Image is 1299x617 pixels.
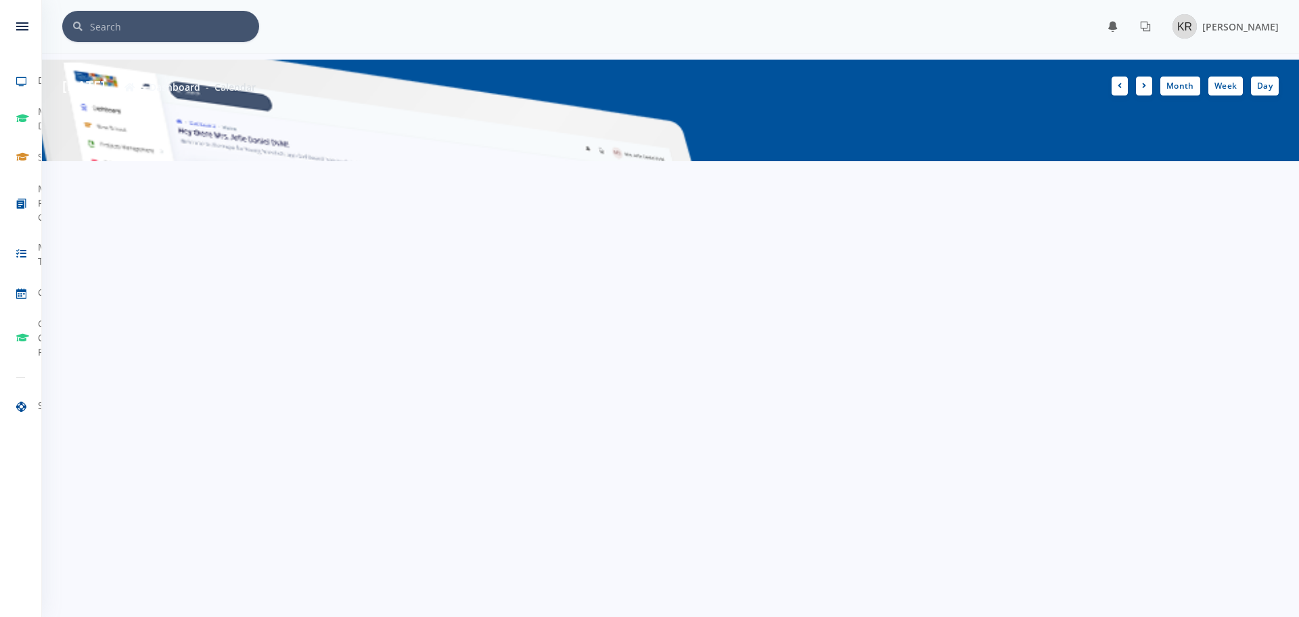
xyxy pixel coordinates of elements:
span: Support [38,398,74,412]
a: Image placeholder [PERSON_NAME] [1162,12,1279,41]
a: Month [1160,77,1200,95]
span: My Tasks [38,240,63,268]
a: Day [1251,77,1279,95]
a: Week [1208,77,1243,95]
span: Grade Change Requests [38,316,80,359]
span: Dashboard [38,73,88,87]
nav: breadcrumb [124,80,256,94]
h6: [DATE] [62,76,106,96]
a: Dashboard [150,81,200,93]
span: Calendar [38,285,79,299]
li: Calendar [200,80,256,94]
img: Image placeholder [1172,14,1197,39]
span: [PERSON_NAME] [1202,20,1279,33]
span: Schools [38,150,72,164]
span: My Project Groups [38,182,71,224]
span: My Dashboard [38,104,88,133]
input: Search [90,11,259,42]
